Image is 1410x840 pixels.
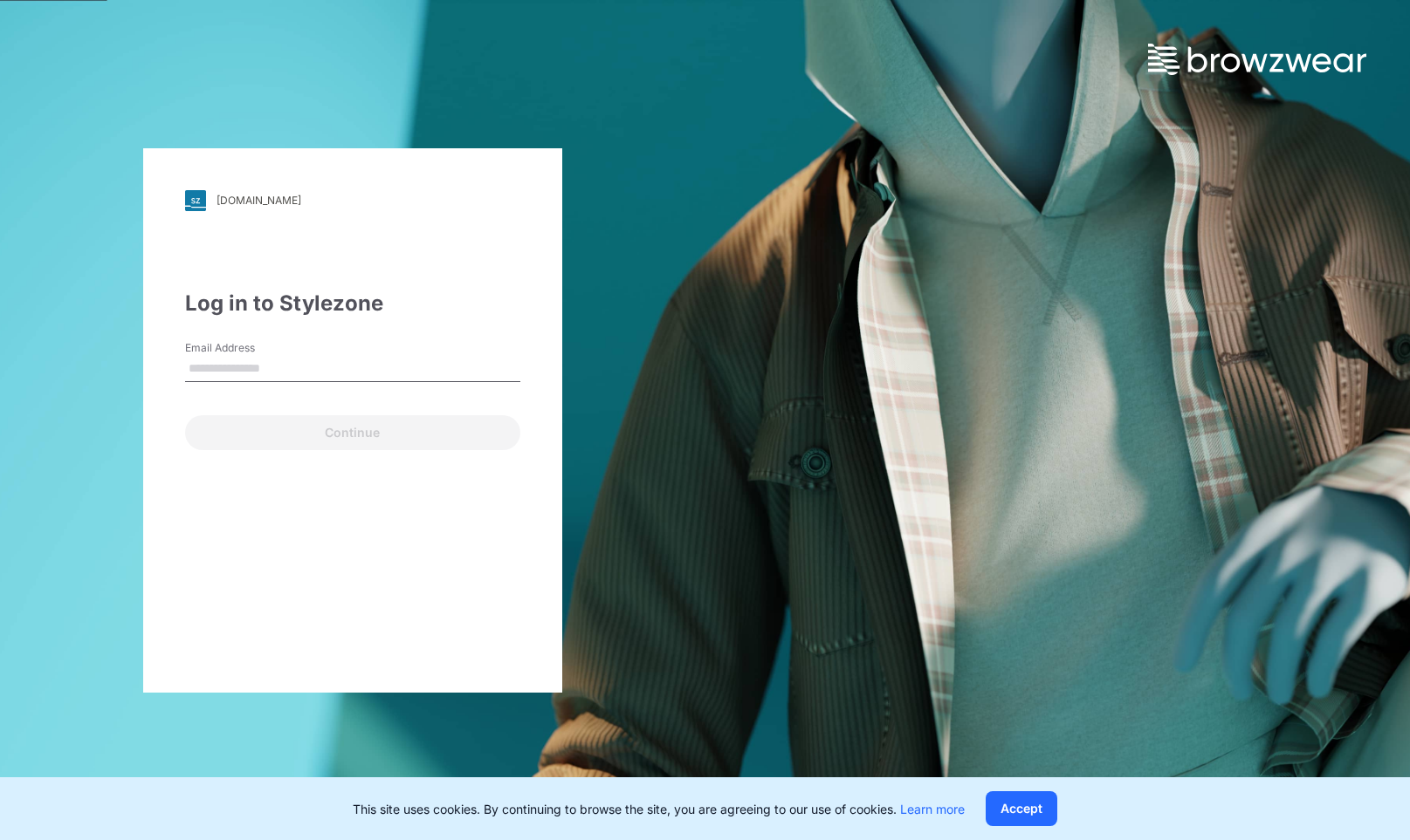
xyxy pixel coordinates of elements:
div: Log in to Stylezone [185,288,520,319]
a: Learn more [900,802,965,816]
img: svg+xml;base64,PHN2ZyB3aWR0aD0iMjgiIGhlaWdodD0iMjgiIHZpZXdCb3g9IjAgMCAyOCAyOCIgZmlsbD0ibm9uZSIgeG... [185,190,206,211]
div: [DOMAIN_NAME] [217,194,301,207]
a: [DOMAIN_NAME] [185,190,520,211]
button: Accept [986,791,1057,826]
img: browzwear-logo.73288ffb.svg [1148,44,1366,75]
p: This site uses cookies. By continuing to browse the site, you are agreeing to our use of cookies. [353,800,965,818]
label: Email Address [185,340,307,356]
